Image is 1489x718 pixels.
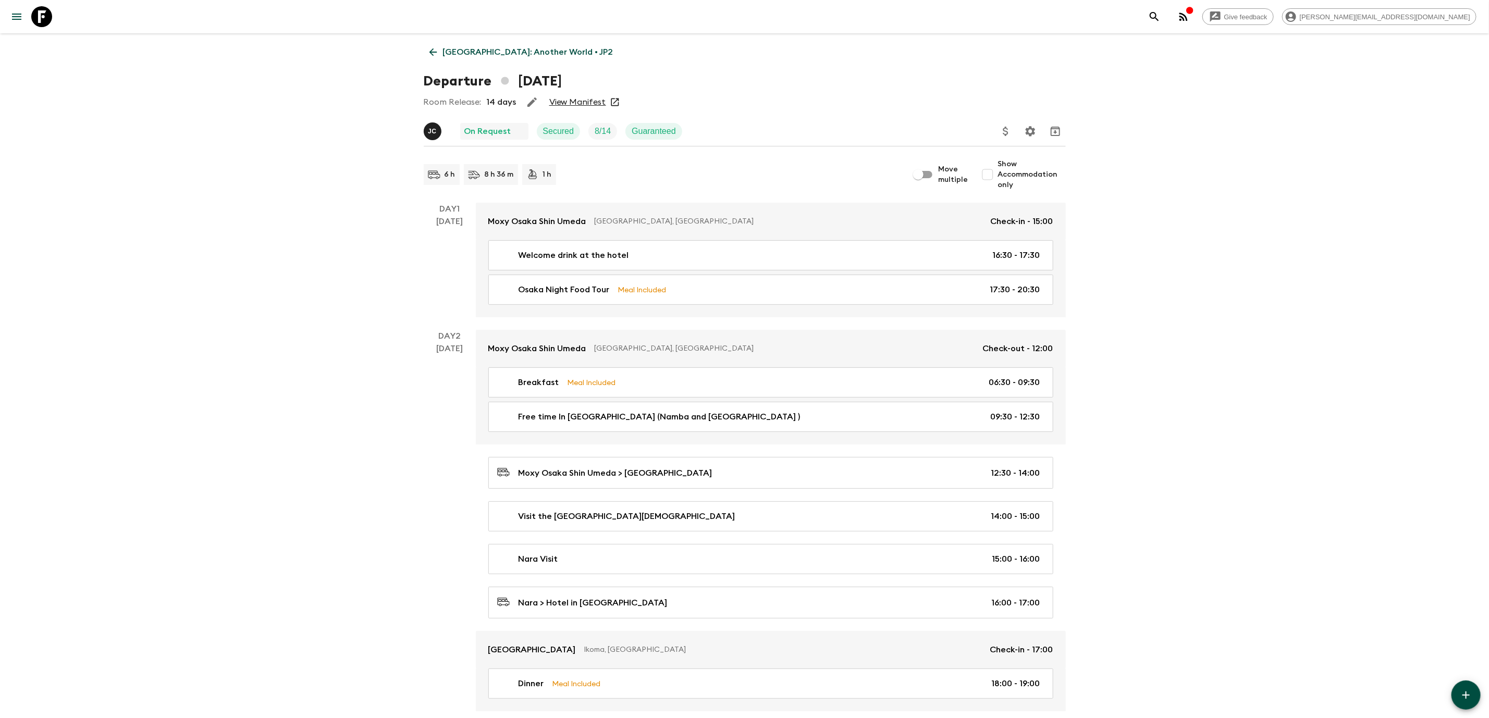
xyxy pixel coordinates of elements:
p: 12:30 - 14:00 [991,467,1040,479]
p: Moxy Osaka Shin Umeda > [GEOGRAPHIC_DATA] [519,467,712,479]
p: 16:00 - 17:00 [992,597,1040,609]
p: On Request [464,125,511,138]
p: Room Release: [424,96,482,108]
a: Nara > Hotel in [GEOGRAPHIC_DATA]16:00 - 17:00 [488,587,1053,618]
p: Nara Visit [519,553,558,565]
div: [DATE] [436,215,463,317]
p: Nara > Hotel in [GEOGRAPHIC_DATA] [519,597,668,609]
a: Free time In [GEOGRAPHIC_DATA] (Namba and [GEOGRAPHIC_DATA] )09:30 - 12:30 [488,402,1053,432]
span: Juno Choi [424,126,444,134]
p: Meal Included [552,678,601,689]
p: Free time In [GEOGRAPHIC_DATA] (Namba and [GEOGRAPHIC_DATA] ) [519,411,801,423]
p: Secured [543,125,574,138]
p: Breakfast [519,376,559,389]
a: Visit the [GEOGRAPHIC_DATA][DEMOGRAPHIC_DATA]14:00 - 15:00 [488,501,1053,531]
p: 8 / 14 [595,125,611,138]
p: Welcome drink at the hotel [519,249,629,262]
p: Meal Included [618,284,667,295]
button: Archive (Completed, Cancelled or Unsynced Departures only) [1045,121,1066,142]
a: View Manifest [549,97,606,107]
p: 15:00 - 16:00 [992,553,1040,565]
p: 06:30 - 09:30 [989,376,1040,389]
p: Visit the [GEOGRAPHIC_DATA][DEMOGRAPHIC_DATA] [519,510,735,523]
a: [GEOGRAPHIC_DATA]Ikoma, [GEOGRAPHIC_DATA]Check-in - 17:00 [476,631,1066,669]
a: Moxy Osaka Shin Umeda > [GEOGRAPHIC_DATA]12:30 - 14:00 [488,457,1053,489]
p: Check-out - 12:00 [983,342,1053,355]
a: Osaka Night Food TourMeal Included17:30 - 20:30 [488,275,1053,305]
p: 09:30 - 12:30 [991,411,1040,423]
button: Update Price, Early Bird Discount and Costs [995,121,1016,142]
a: BreakfastMeal Included06:30 - 09:30 [488,367,1053,398]
span: Show Accommodation only [998,159,1066,190]
a: Moxy Osaka Shin Umeda[GEOGRAPHIC_DATA], [GEOGRAPHIC_DATA]Check-out - 12:00 [476,330,1066,367]
div: Trip Fill [588,123,617,140]
p: Ikoma, [GEOGRAPHIC_DATA] [584,645,982,655]
p: Meal Included [568,377,616,388]
span: Move multiple [939,164,969,185]
p: [GEOGRAPHIC_DATA], [GEOGRAPHIC_DATA] [595,343,975,354]
a: Give feedback [1202,8,1274,25]
p: 8 h 36 m [485,169,514,180]
p: 16:30 - 17:30 [993,249,1040,262]
p: Moxy Osaka Shin Umeda [488,215,586,228]
p: 14:00 - 15:00 [991,510,1040,523]
p: 6 h [445,169,456,180]
p: [GEOGRAPHIC_DATA], [GEOGRAPHIC_DATA] [595,216,982,227]
p: Dinner [519,677,544,690]
p: Moxy Osaka Shin Umeda [488,342,586,355]
button: Settings [1020,121,1041,142]
p: Check-in - 15:00 [991,215,1053,228]
p: [GEOGRAPHIC_DATA]: Another World • JP2 [443,46,613,58]
div: Secured [537,123,581,140]
p: Osaka Night Food Tour [519,283,610,296]
span: Give feedback [1219,13,1273,21]
div: [DATE] [436,342,463,711]
span: [PERSON_NAME][EMAIL_ADDRESS][DOMAIN_NAME] [1294,13,1476,21]
p: 14 days [487,96,516,108]
div: [PERSON_NAME][EMAIL_ADDRESS][DOMAIN_NAME] [1282,8,1476,25]
a: Nara Visit15:00 - 16:00 [488,544,1053,574]
button: menu [6,6,27,27]
p: [GEOGRAPHIC_DATA] [488,643,576,656]
p: 18:00 - 19:00 [992,677,1040,690]
p: 1 h [543,169,552,180]
p: Check-in - 17:00 [990,643,1053,656]
p: Day 2 [424,330,476,342]
a: Moxy Osaka Shin Umeda[GEOGRAPHIC_DATA], [GEOGRAPHIC_DATA]Check-in - 15:00 [476,203,1066,240]
a: [GEOGRAPHIC_DATA]: Another World • JP2 [424,42,619,63]
p: Day 1 [424,203,476,215]
button: search adventures [1144,6,1165,27]
h1: Departure [DATE] [424,71,562,92]
button: JC [424,122,444,140]
p: Guaranteed [632,125,676,138]
a: Welcome drink at the hotel16:30 - 17:30 [488,240,1053,270]
a: DinnerMeal Included18:00 - 19:00 [488,669,1053,699]
p: J C [428,127,437,135]
p: 17:30 - 20:30 [990,283,1040,296]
